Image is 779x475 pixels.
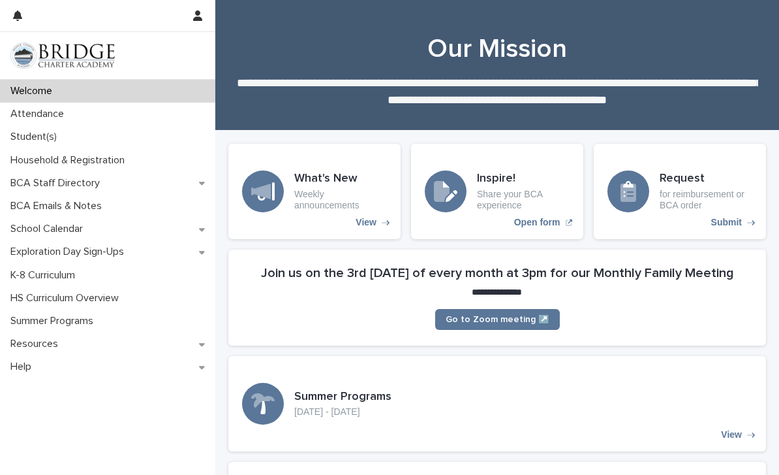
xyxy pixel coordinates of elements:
[660,172,752,186] h3: Request
[660,189,752,211] p: for reimbursement or BCA order
[446,315,549,324] span: Go to Zoom meeting ↗️
[5,269,85,282] p: K-8 Curriculum
[261,265,734,281] h2: Join us on the 3rd [DATE] of every month at 3pm for our Monthly Family Meeting
[228,144,401,239] a: View
[5,177,110,189] p: BCA Staff Directory
[10,42,115,69] img: V1C1m3IdTEidaUdm9Hs0
[477,172,570,186] h3: Inspire!
[477,189,570,211] p: Share your BCA experience
[5,315,104,327] p: Summer Programs
[228,356,766,451] a: View
[5,108,74,120] p: Attendance
[5,131,67,143] p: Student(s)
[5,246,134,258] p: Exploration Day Sign-Ups
[294,406,391,418] p: [DATE] - [DATE]
[5,154,135,167] p: Household & Registration
[711,217,742,228] p: Submit
[5,292,129,304] p: HS Curriculum Overview
[294,189,387,211] p: Weekly announcements
[594,144,766,239] a: Submit
[435,309,560,330] a: Go to Zoom meeting ↗️
[5,361,42,373] p: Help
[5,223,93,235] p: School Calendar
[514,217,560,228] p: Open form
[721,429,742,440] p: View
[5,200,112,212] p: BCA Emails & Notes
[294,172,387,186] h3: What's New
[294,390,391,404] h3: Summer Programs
[5,85,63,97] p: Welcome
[5,338,69,350] p: Resources
[228,33,766,65] h1: Our Mission
[411,144,583,239] a: Open form
[356,217,376,228] p: View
